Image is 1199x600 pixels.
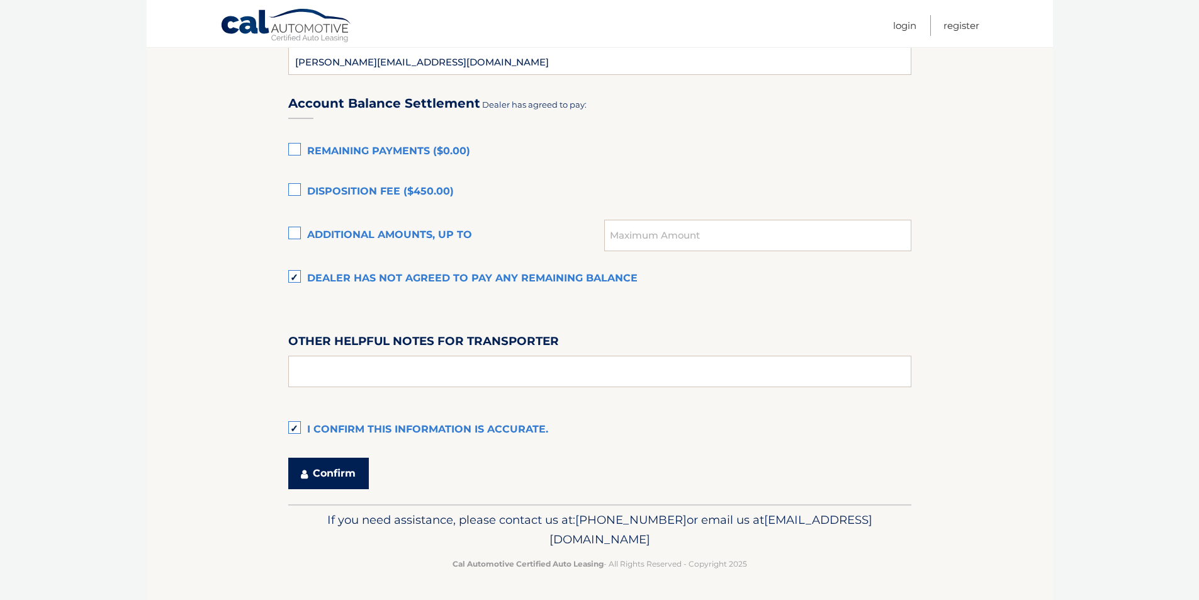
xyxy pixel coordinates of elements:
[943,15,979,36] a: Register
[453,559,604,569] strong: Cal Automotive Certified Auto Leasing
[575,512,687,527] span: [PHONE_NUMBER]
[220,8,352,45] a: Cal Automotive
[288,266,911,292] label: Dealer has not agreed to pay any remaining balance
[893,15,916,36] a: Login
[288,139,911,164] label: Remaining Payments ($0.00)
[482,99,587,110] span: Dealer has agreed to pay:
[288,417,911,443] label: I confirm this information is accurate.
[296,510,903,550] p: If you need assistance, please contact us at: or email us at
[296,557,903,570] p: - All Rights Reserved - Copyright 2025
[288,223,605,248] label: Additional amounts, up to
[288,179,911,205] label: Disposition Fee ($450.00)
[288,458,369,489] button: Confirm
[288,96,480,111] h3: Account Balance Settlement
[288,332,559,355] label: Other helpful notes for transporter
[604,220,911,251] input: Maximum Amount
